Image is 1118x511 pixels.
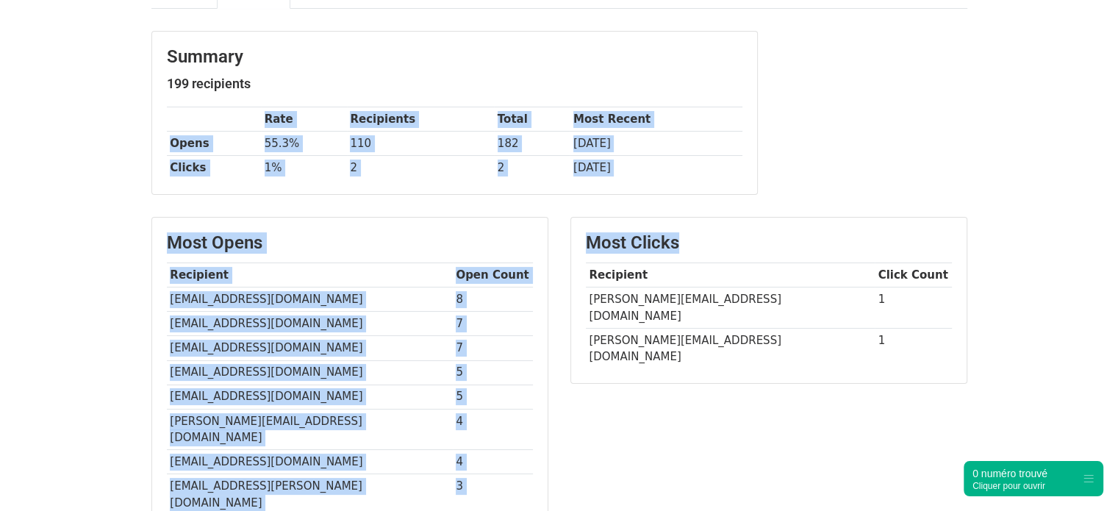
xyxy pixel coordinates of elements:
[453,409,533,450] td: 4
[453,360,533,385] td: 5
[586,263,875,287] th: Recipient
[570,132,742,156] td: [DATE]
[167,360,453,385] td: [EMAIL_ADDRESS][DOMAIN_NAME]
[453,287,533,312] td: 8
[494,107,570,132] th: Total
[167,336,453,360] td: [EMAIL_ADDRESS][DOMAIN_NAME]
[453,385,533,409] td: 5
[453,312,533,336] td: 7
[570,156,742,180] td: [DATE]
[167,287,453,312] td: [EMAIL_ADDRESS][DOMAIN_NAME]
[875,328,952,368] td: 1
[167,409,453,450] td: [PERSON_NAME][EMAIL_ADDRESS][DOMAIN_NAME]
[875,263,952,287] th: Click Count
[494,132,570,156] td: 182
[167,385,453,409] td: [EMAIL_ADDRESS][DOMAIN_NAME]
[875,287,952,329] td: 1
[453,263,533,287] th: Open Count
[347,107,494,132] th: Recipients
[167,132,261,156] th: Opens
[347,132,494,156] td: 110
[167,263,453,287] th: Recipient
[570,107,742,132] th: Most Recent
[167,232,533,254] h3: Most Opens
[167,76,742,92] h5: 199 recipients
[261,107,347,132] th: Rate
[586,232,952,254] h3: Most Clicks
[453,450,533,474] td: 4
[347,156,494,180] td: 2
[1044,440,1118,511] div: Widget de chat
[167,450,453,474] td: [EMAIL_ADDRESS][DOMAIN_NAME]
[494,156,570,180] td: 2
[167,156,261,180] th: Clicks
[167,312,453,336] td: [EMAIL_ADDRESS][DOMAIN_NAME]
[453,336,533,360] td: 7
[261,156,347,180] td: 1%
[586,328,875,368] td: [PERSON_NAME][EMAIL_ADDRESS][DOMAIN_NAME]
[261,132,347,156] td: 55.3%
[1044,440,1118,511] iframe: Chat Widget
[167,46,742,68] h3: Summary
[586,287,875,329] td: [PERSON_NAME][EMAIL_ADDRESS][DOMAIN_NAME]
